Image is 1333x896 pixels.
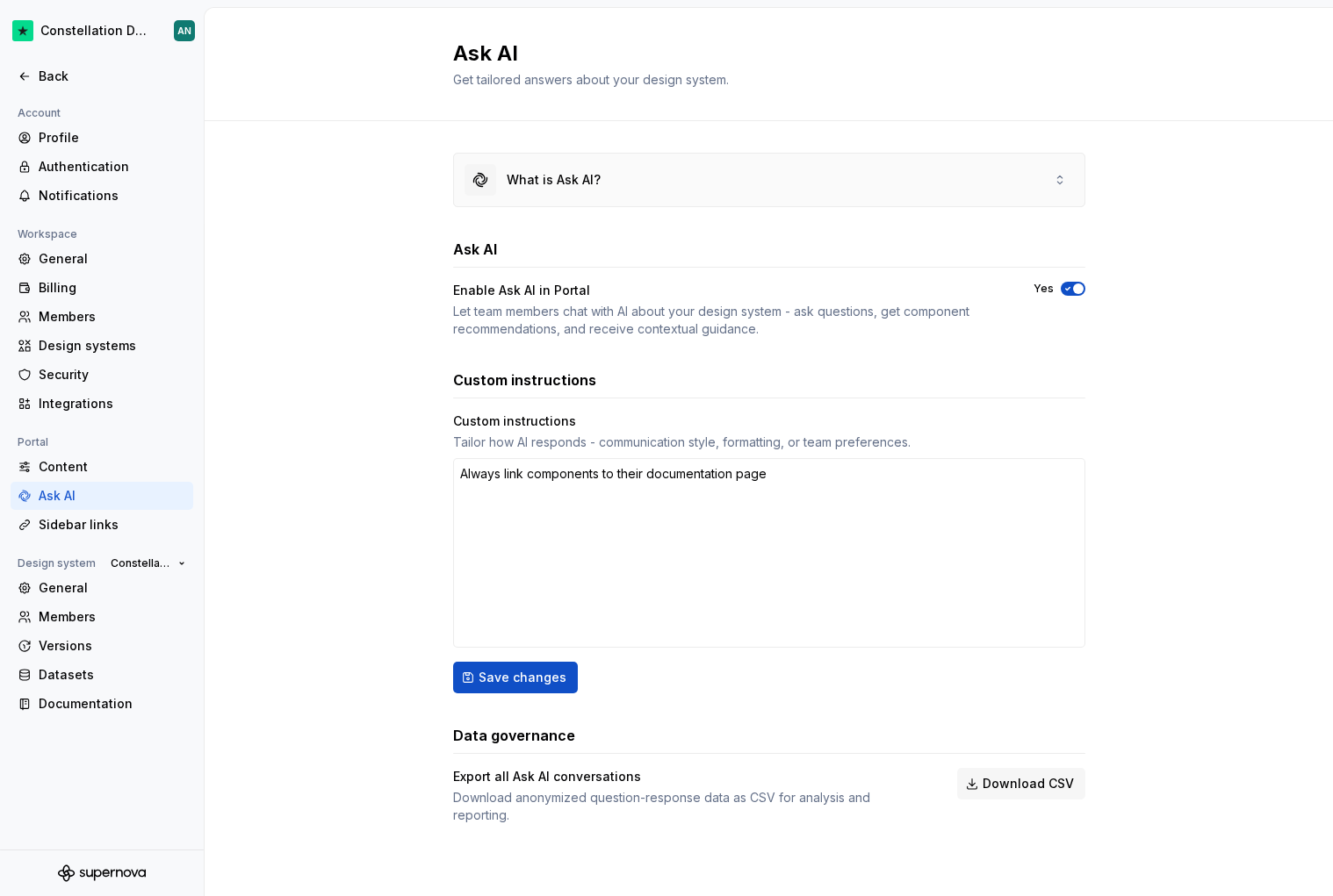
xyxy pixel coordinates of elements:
[11,103,68,124] div: Account
[39,129,186,147] div: Profile
[453,662,578,693] button: Save changes
[453,303,1002,338] div: Let team members chat with AI about your design system - ask questions, get component recommendat...
[39,458,186,476] div: Content
[11,182,193,210] a: Notifications
[11,224,84,245] div: Workspace
[39,68,186,85] div: Back
[11,124,193,152] a: Profile
[39,337,186,355] div: Design systems
[40,22,153,39] div: Constellation Design System
[39,516,186,534] div: Sidebar links
[11,303,193,331] a: Members
[453,369,596,391] h3: Custom instructions
[453,412,1085,430] div: Custom instructions
[11,274,193,302] a: Billing
[39,637,186,655] div: Versions
[11,574,193,602] a: General
[11,390,193,418] a: Integrations
[453,725,575,746] h3: Data governance
[39,366,186,383] div: Security
[11,632,193,660] a: Versions
[39,158,186,176] div: Authentication
[11,332,193,360] a: Design systems
[453,72,729,87] span: Get tailored answers about your design system.
[1034,282,1054,296] label: Yes
[453,239,497,260] h3: Ask AI
[39,487,186,505] div: Ask AI
[11,511,193,539] a: Sidebar links
[58,864,146,882] svg: Supernova Logo
[983,775,1074,792] span: Download CSV
[453,768,926,785] div: Export all Ask AI conversations
[39,666,186,684] div: Datasets
[453,434,1085,451] div: Tailor how AI responds - communication style, formatting, or team preferences.
[957,768,1085,799] button: Download CSV
[11,432,55,453] div: Portal
[453,282,1002,299] div: Enable Ask AI in Portal
[11,453,193,481] a: Content
[39,695,186,713] div: Documentation
[39,279,186,297] div: Billing
[11,553,103,574] div: Design system
[39,395,186,412] div: Integrations
[12,20,33,41] img: d602db7a-5e75-4dfe-a0a4-4b8163c7bad2.png
[177,24,191,38] div: AN
[11,361,193,389] a: Security
[39,187,186,204] div: Notifications
[11,661,193,689] a: Datasets
[11,482,193,510] a: Ask AI
[507,171,601,189] div: What is Ask AI?
[479,669,566,686] span: Save changes
[111,556,171,570] span: Constellation Design System
[453,39,1064,68] h2: Ask AI
[453,789,926,824] div: Download anonymized question-response data as CSV for analysis and reporting.
[11,245,193,273] a: General
[11,690,193,718] a: Documentation
[39,579,186,597] div: General
[453,458,1085,648] textarea: Always link components to their documentation page
[11,603,193,631] a: Members
[39,308,186,326] div: Members
[11,153,193,181] a: Authentication
[39,250,186,268] div: General
[4,11,200,50] button: Constellation Design SystemAN
[11,62,193,90] a: Back
[39,608,186,626] div: Members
